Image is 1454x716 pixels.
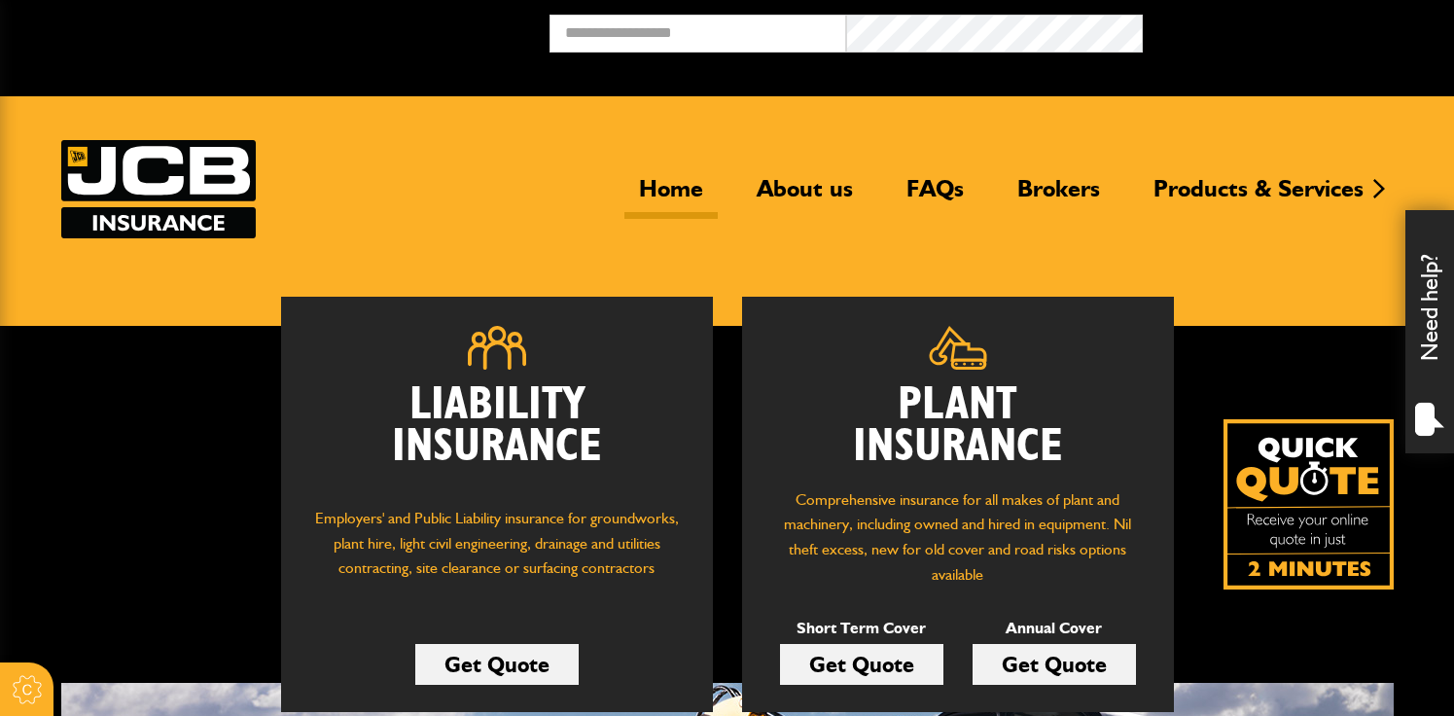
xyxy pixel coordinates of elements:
a: Home [624,174,718,219]
a: Get Quote [780,644,943,685]
a: Brokers [1003,174,1115,219]
a: About us [742,174,868,219]
div: Need help? [1405,210,1454,453]
a: Products & Services [1139,174,1378,219]
button: Broker Login [1143,15,1439,45]
a: Get Quote [415,644,579,685]
p: Employers' and Public Liability insurance for groundworks, plant hire, light civil engineering, d... [310,506,684,599]
a: Get Quote [973,644,1136,685]
h2: Plant Insurance [771,384,1145,468]
a: JCB Insurance Services [61,140,256,238]
p: Annual Cover [973,616,1136,641]
a: FAQs [892,174,978,219]
p: Short Term Cover [780,616,943,641]
img: Quick Quote [1223,419,1394,590]
h2: Liability Insurance [310,384,684,487]
img: JCB Insurance Services logo [61,140,256,238]
a: Get your insurance quote isn just 2-minutes [1223,419,1394,590]
p: Comprehensive insurance for all makes of plant and machinery, including owned and hired in equipm... [771,487,1145,587]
